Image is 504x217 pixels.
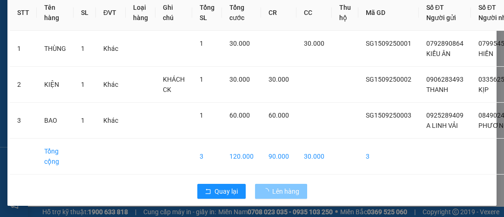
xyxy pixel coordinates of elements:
[89,8,169,19] div: Chợ Lách
[261,139,296,175] td: 90.000
[89,49,102,58] span: DĐ:
[426,76,464,83] span: 0906283493
[426,50,450,57] span: KIỀU ÂN
[7,66,21,76] span: CR :
[96,67,126,103] td: Khác
[262,188,273,195] span: loading
[96,31,126,67] td: Khác
[200,40,203,47] span: 1
[426,4,444,11] span: Số ĐT
[8,19,82,30] div: A LINH VẢI
[89,30,169,43] div: 0849024239
[81,81,85,88] span: 1
[89,9,111,19] span: Nhận:
[478,86,489,93] span: KỊP
[89,19,169,30] div: PHƯƠNG
[366,112,411,119] span: SG1509250003
[192,139,222,175] td: 3
[10,103,37,139] td: 3
[37,103,74,139] td: BAO
[163,76,185,93] span: KHÁCH CK
[269,112,289,119] span: 60.000
[426,112,464,119] span: 0925289409
[8,8,82,19] div: Sài Gòn
[8,30,82,43] div: 0925289409
[37,67,74,103] td: KIỆN
[229,76,250,83] span: 30.000
[200,112,203,119] span: 1
[10,31,37,67] td: 1
[37,139,74,175] td: Tổng cộng
[7,65,84,77] div: 60.000
[37,31,74,67] td: THÙNG
[426,86,448,93] span: THANH
[478,4,496,11] span: Số ĐT
[229,112,250,119] span: 60.000
[205,188,211,196] span: rollback
[10,67,37,103] td: 2
[96,103,126,139] td: Khác
[358,139,419,175] td: 3
[8,9,22,19] span: Gửi:
[296,139,332,175] td: 30.000
[366,76,411,83] span: SG1509250002
[81,45,85,52] span: 1
[197,184,246,199] button: rollbackQuay lại
[222,139,261,175] td: 120.000
[200,76,203,83] span: 1
[304,40,324,47] span: 30.000
[273,186,300,196] span: Lên hàng
[366,40,411,47] span: SG1509250001
[81,117,85,124] span: 1
[426,14,456,21] span: Người gửi
[255,184,307,199] button: Lên hàng
[269,76,289,83] span: 30.000
[426,122,458,129] span: A LINH VẢI
[215,186,238,196] span: Quay lại
[478,50,493,57] span: HIỀN
[102,43,143,60] span: 6 KIẾT
[426,40,464,47] span: 0792890864
[229,40,250,47] span: 30.000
